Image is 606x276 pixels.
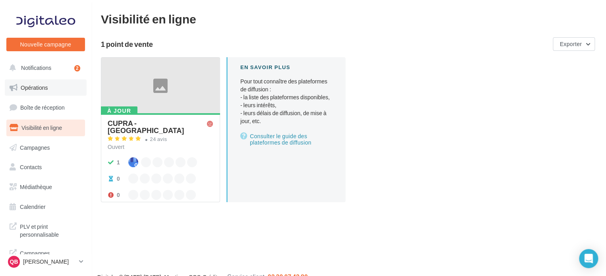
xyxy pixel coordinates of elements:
[240,109,333,125] li: - leurs délais de diffusion, de mise à jour, etc.
[20,164,42,170] span: Contacts
[5,245,87,268] a: Campagnes DataOnDemand
[5,99,87,116] a: Boîte de réception
[553,37,595,51] button: Exporter
[240,93,333,101] li: - la liste des plateformes disponibles,
[117,175,120,183] div: 0
[240,77,333,125] p: Pour tout connaître des plateformes de diffusion :
[5,159,87,176] a: Contacts
[240,101,333,109] li: - leurs intérêts,
[20,221,82,238] span: PLV et print personnalisable
[101,106,137,115] div: À jour
[240,64,333,71] div: En savoir plus
[6,38,85,51] button: Nouvelle campagne
[5,139,87,156] a: Campagnes
[21,84,48,91] span: Opérations
[6,254,85,269] a: QB [PERSON_NAME]
[21,64,51,71] span: Notifications
[108,135,213,145] a: 24 avis
[5,60,83,76] button: Notifications 2
[101,41,550,48] div: 1 point de vente
[579,249,598,268] div: Open Intercom Messenger
[560,41,582,47] span: Exporter
[20,104,65,111] span: Boîte de réception
[5,179,87,195] a: Médiathèque
[5,79,87,96] a: Opérations
[117,191,120,199] div: 0
[101,13,596,25] div: Visibilité en ligne
[150,137,167,142] div: 24 avis
[117,158,120,166] div: 1
[5,199,87,215] a: Calendrier
[5,120,87,136] a: Visibilité en ligne
[10,258,18,266] span: QB
[74,65,80,71] div: 2
[23,258,76,266] p: [PERSON_NAME]
[240,131,333,147] a: Consulter le guide des plateformes de diffusion
[20,144,50,151] span: Campagnes
[20,248,82,265] span: Campagnes DataOnDemand
[21,124,62,131] span: Visibilité en ligne
[108,143,124,150] span: Ouvert
[20,203,46,210] span: Calendrier
[5,218,87,241] a: PLV et print personnalisable
[20,183,52,190] span: Médiathèque
[108,120,207,134] div: CUPRA - [GEOGRAPHIC_DATA]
